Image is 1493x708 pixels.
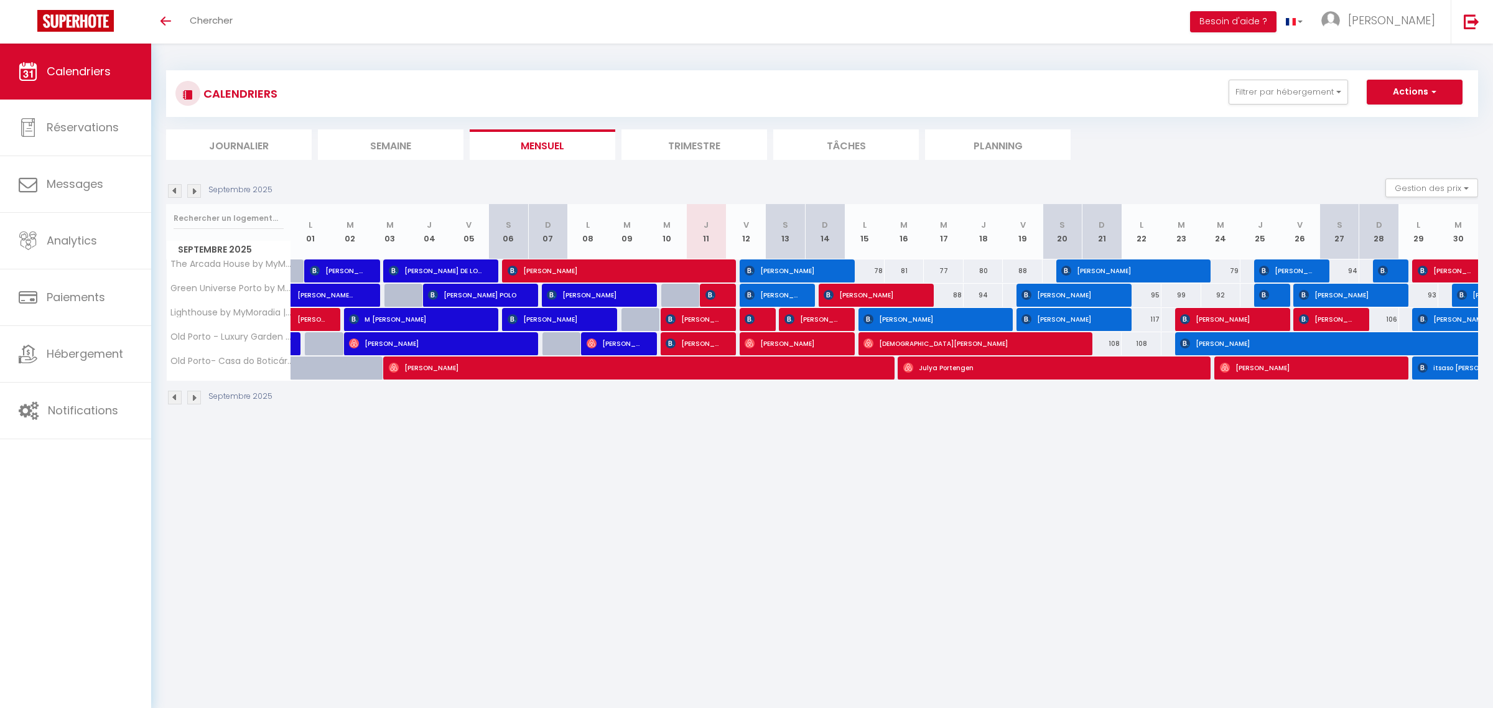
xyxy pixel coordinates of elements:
span: Hébergement [47,346,123,361]
abbr: M [347,219,354,231]
th: 05 [449,204,489,259]
span: [PERSON_NAME] [705,283,719,307]
span: [PERSON_NAME] [745,259,837,282]
abbr: L [586,219,590,231]
div: 99 [1161,284,1201,307]
span: Green Universe Porto by MyMoradia [169,284,293,293]
div: 94 [964,284,1003,307]
th: 23 [1161,204,1201,259]
abbr: M [900,219,908,231]
abbr: S [506,219,511,231]
span: [PERSON_NAME] [1348,12,1435,28]
span: [PERSON_NAME] [1021,307,1114,331]
abbr: V [1297,219,1303,231]
abbr: L [1140,219,1143,231]
th: 16 [885,204,924,259]
th: 24 [1201,204,1241,259]
abbr: D [545,219,551,231]
span: [PERSON_NAME] [824,283,916,307]
div: 93 [1399,284,1439,307]
span: [PERSON_NAME] [1259,259,1312,282]
span: [PERSON_NAME] [784,307,837,331]
span: [PERSON_NAME] [1021,283,1114,307]
abbr: J [427,219,432,231]
th: 06 [489,204,529,259]
span: [PERSON_NAME] [1180,307,1273,331]
div: 81 [885,259,924,282]
div: 106 [1359,308,1399,331]
abbr: M [663,219,671,231]
span: Septembre 2025 [167,241,291,259]
abbr: J [704,219,709,231]
th: 07 [528,204,568,259]
span: [PERSON_NAME] [297,301,326,325]
th: 15 [845,204,885,259]
span: Notifications [48,403,118,418]
p: Septembre 2025 [208,391,272,403]
button: Besoin d'aide ? [1190,11,1277,32]
abbr: M [1178,219,1185,231]
span: Réservations [47,119,119,135]
span: [PERSON_NAME] [1220,356,1392,380]
div: 88 [924,284,964,307]
abbr: J [981,219,986,231]
span: [PERSON_NAME] [863,307,996,331]
span: [PERSON_NAME] [1418,259,1475,282]
abbr: L [863,219,867,231]
span: [PERSON_NAME] [349,332,521,355]
span: Lighthouse by MyMoradia | Vue & Élégance à [GEOGRAPHIC_DATA] [169,308,293,317]
th: 20 [1043,204,1082,259]
button: Gestion des prix [1385,179,1478,197]
th: 12 [726,204,766,259]
div: 88 [1003,259,1043,282]
span: [PERSON_NAME] [1299,307,1352,331]
div: 117 [1122,308,1161,331]
th: 29 [1399,204,1439,259]
abbr: D [1376,219,1382,231]
li: Semaine [318,129,463,160]
li: Trimestre [621,129,767,160]
span: Messages [47,176,103,192]
span: [PERSON_NAME] [745,307,758,331]
p: Septembre 2025 [208,184,272,196]
th: 17 [924,204,964,259]
th: 14 [805,204,845,259]
h3: CALENDRIERS [200,80,277,108]
th: 18 [964,204,1003,259]
abbr: M [1217,219,1224,231]
span: [PERSON_NAME] [1259,283,1272,307]
span: Julya Portengen [903,356,1195,380]
th: 26 [1280,204,1320,259]
input: Rechercher un logement... [174,207,284,230]
th: 11 [687,204,727,259]
th: 09 [607,204,647,259]
span: Analytics [47,233,97,248]
li: Tâches [773,129,919,160]
span: [PERSON_NAME] [1061,259,1194,282]
th: 04 [409,204,449,259]
abbr: M [1454,219,1462,231]
span: [PERSON_NAME] DE LOS ÁNGELES [PERSON_NAME] [389,259,481,282]
span: [PERSON_NAME] [1180,332,1438,355]
th: 02 [330,204,370,259]
span: Old Porto- Casa do Boticário [169,356,293,366]
th: 08 [568,204,608,259]
li: Planning [925,129,1071,160]
span: [PERSON_NAME] [310,259,363,282]
abbr: M [940,219,947,231]
img: logout [1464,14,1479,29]
span: [PERSON_NAME] [PERSON_NAME] [PERSON_NAME] [666,332,719,355]
div: 108 [1082,332,1122,355]
abbr: S [783,219,788,231]
a: [PERSON_NAME] de la [GEOGRAPHIC_DATA] [291,284,331,307]
abbr: L [1416,219,1420,231]
th: 01 [291,204,331,259]
span: [PERSON_NAME] [508,259,720,282]
span: [PERSON_NAME] [1378,259,1391,282]
span: M [PERSON_NAME] [349,307,481,331]
button: Actions [1367,80,1463,105]
span: [PERSON_NAME] POLO [428,283,521,307]
div: 79 [1201,259,1241,282]
th: 27 [1319,204,1359,259]
img: Super Booking [37,10,114,32]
